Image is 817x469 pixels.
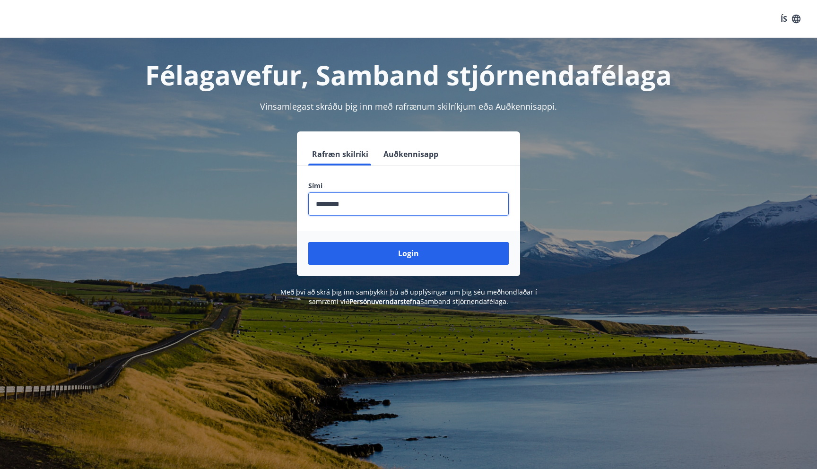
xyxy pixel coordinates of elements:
button: ÍS [775,10,806,27]
a: Persónuverndarstefna [349,297,420,306]
label: Sími [308,181,509,191]
h1: Félagavefur, Samband stjórnendafélaga [79,57,738,93]
span: Vinsamlegast skráðu þig inn með rafrænum skilríkjum eða Auðkennisappi. [260,101,557,112]
button: Login [308,242,509,265]
button: Rafræn skilríki [308,143,372,165]
button: Auðkennisapp [380,143,442,165]
span: Með því að skrá þig inn samþykkir þú að upplýsingar um þig séu meðhöndlaðar í samræmi við Samband... [280,287,537,306]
